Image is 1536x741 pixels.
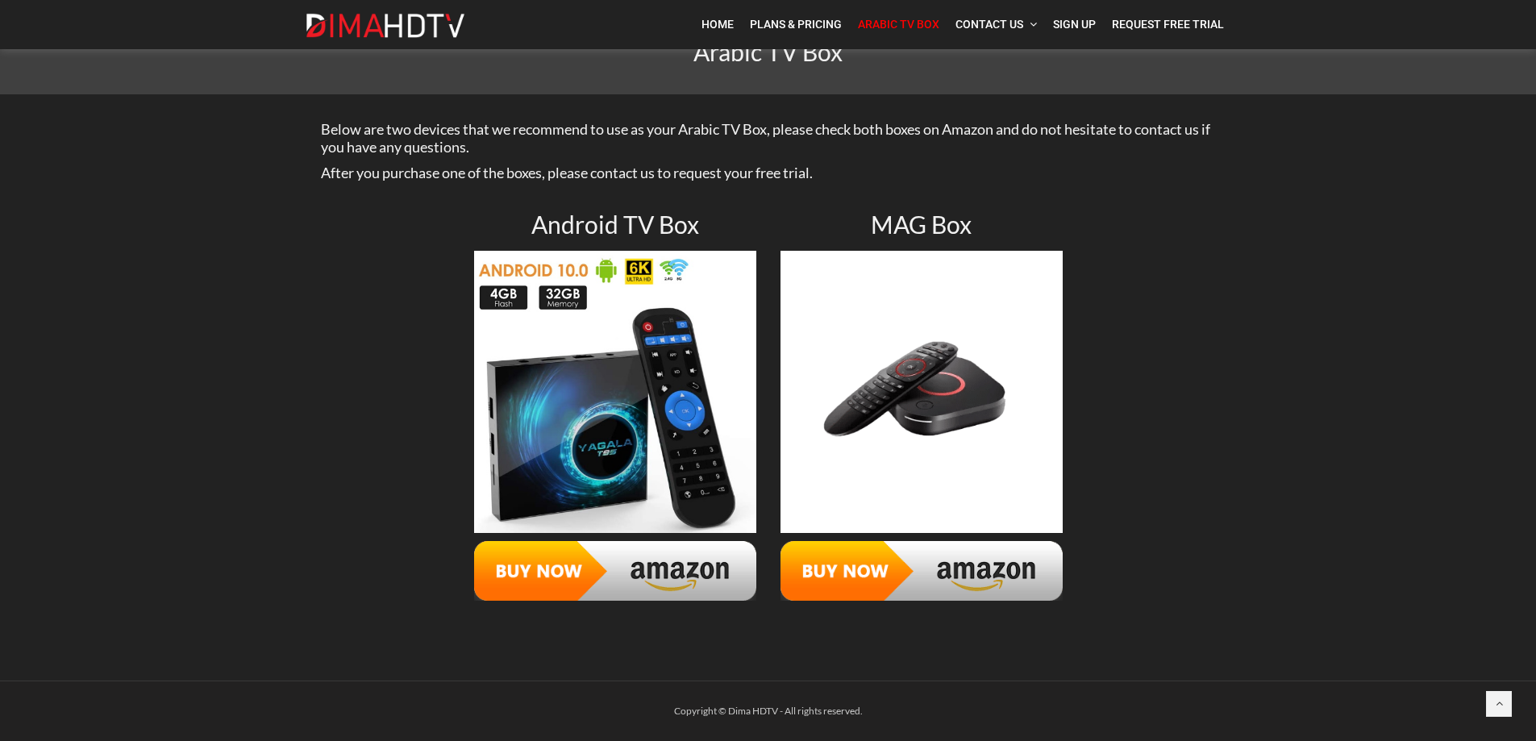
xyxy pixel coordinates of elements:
[1112,18,1224,31] span: Request Free Trial
[693,8,742,41] a: Home
[871,210,972,239] span: MAG Box
[701,18,734,31] span: Home
[750,18,842,31] span: Plans & Pricing
[531,210,699,239] span: Android TV Box
[955,18,1023,31] span: Contact Us
[1045,8,1104,41] a: Sign Up
[947,8,1045,41] a: Contact Us
[858,18,939,31] span: Arabic TV Box
[1104,8,1232,41] a: Request Free Trial
[1053,18,1096,31] span: Sign Up
[305,13,466,39] img: Dima HDTV
[850,8,947,41] a: Arabic TV Box
[321,164,813,181] span: After you purchase one of the boxes, please contact us to request your free trial.
[1486,691,1512,717] a: Back to top
[297,701,1240,721] div: Copyright © Dima HDTV - All rights reserved.
[693,37,843,66] span: Arabic TV Box
[321,120,1210,156] span: Below are two devices that we recommend to use as your Arabic TV Box, please check both boxes on ...
[742,8,850,41] a: Plans & Pricing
